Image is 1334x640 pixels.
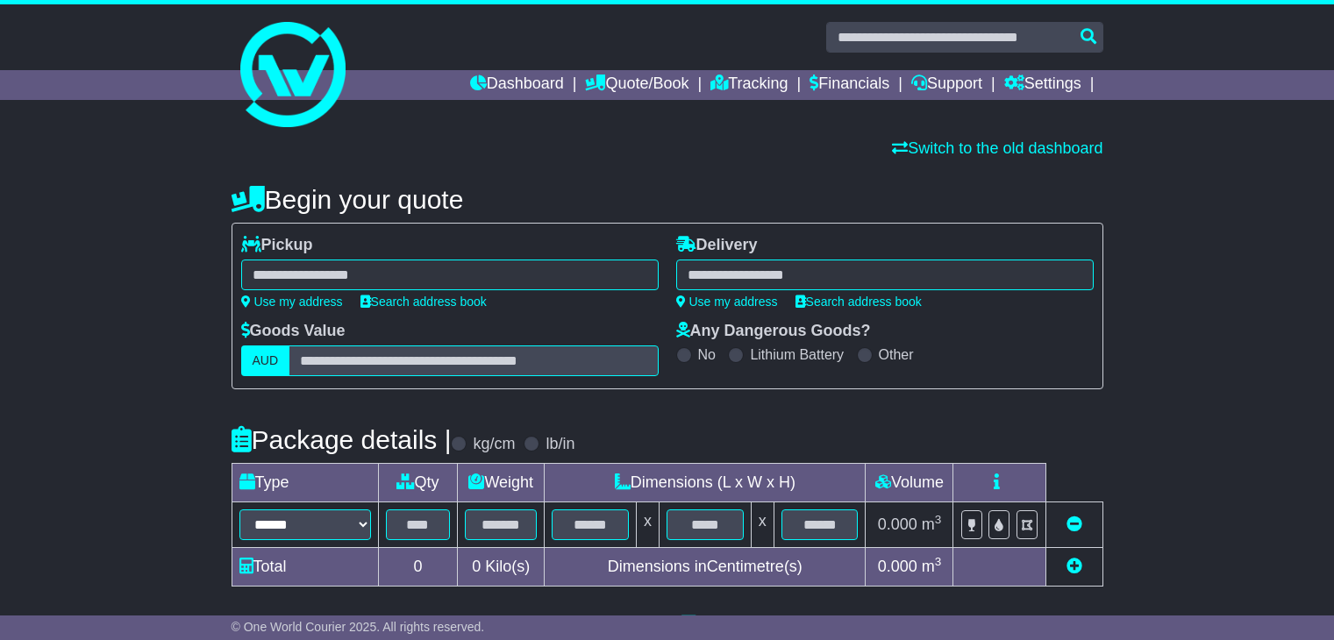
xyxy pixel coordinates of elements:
[378,548,458,587] td: 0
[922,558,942,575] span: m
[1066,558,1082,575] a: Add new item
[470,70,564,100] a: Dashboard
[241,345,290,376] label: AUD
[866,464,953,502] td: Volume
[232,425,452,454] h4: Package details |
[378,464,458,502] td: Qty
[241,236,313,255] label: Pickup
[232,548,378,587] td: Total
[585,70,688,100] a: Quote/Book
[810,70,889,100] a: Financials
[232,185,1103,214] h4: Begin your quote
[750,346,844,363] label: Lithium Battery
[545,548,866,587] td: Dimensions in Centimetre(s)
[232,620,485,634] span: © One World Courier 2025. All rights reserved.
[878,516,917,533] span: 0.000
[698,346,716,363] label: No
[676,322,871,341] label: Any Dangerous Goods?
[676,236,758,255] label: Delivery
[911,70,982,100] a: Support
[241,295,343,309] a: Use my address
[935,555,942,568] sup: 3
[241,322,346,341] label: Goods Value
[1066,516,1082,533] a: Remove this item
[458,548,545,587] td: Kilo(s)
[879,346,914,363] label: Other
[795,295,922,309] a: Search address book
[232,464,378,502] td: Type
[751,502,774,548] td: x
[1004,70,1081,100] a: Settings
[360,295,487,309] a: Search address book
[636,502,659,548] td: x
[472,558,481,575] span: 0
[922,516,942,533] span: m
[458,464,545,502] td: Weight
[545,464,866,502] td: Dimensions (L x W x H)
[892,139,1102,157] a: Switch to the old dashboard
[710,70,788,100] a: Tracking
[676,295,778,309] a: Use my address
[878,558,917,575] span: 0.000
[935,513,942,526] sup: 3
[546,435,574,454] label: lb/in
[473,435,515,454] label: kg/cm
